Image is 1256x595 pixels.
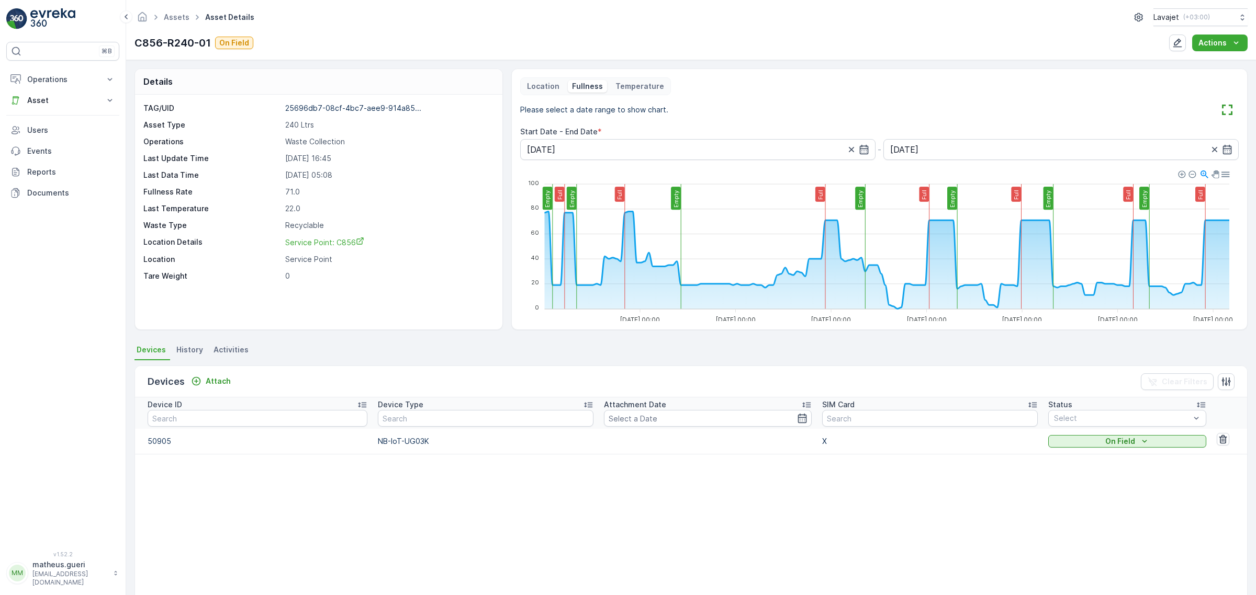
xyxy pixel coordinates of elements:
tspan: [DATE] 00:00 [620,316,660,324]
tspan: 40 [531,254,539,261]
button: MMmatheus.gueri[EMAIL_ADDRESS][DOMAIN_NAME] [6,559,119,587]
p: Location [527,81,559,91]
tspan: [DATE] 00:00 [1193,316,1233,324]
a: Events [6,141,119,162]
tspan: [DATE] 00:00 [1002,316,1042,324]
p: Lavajet [1153,12,1179,22]
button: Clear Filters [1141,373,1214,390]
div: Zoom Out [1188,170,1195,177]
p: Select [1054,413,1190,424]
a: Documents [6,182,119,203]
p: [EMAIL_ADDRESS][DOMAIN_NAME] [32,570,108,587]
input: dd/mm/yyyy [883,139,1239,160]
p: ( +03:00 ) [1183,13,1210,21]
button: Operations [6,69,119,90]
p: 71.0 [285,187,491,197]
p: - [878,143,881,156]
tspan: 80 [531,204,539,211]
p: On Field [1105,436,1135,447]
tspan: 20 [531,279,539,286]
a: Users [6,120,119,141]
span: v 1.52.2 [6,551,119,557]
p: Operations [27,74,98,85]
p: Documents [27,188,115,198]
tspan: 60 [531,229,539,236]
a: Assets [164,13,189,21]
p: 0 [285,271,491,281]
p: [DATE] 16:45 [285,153,491,164]
p: Devices [148,374,185,389]
span: Asset Details [203,12,256,22]
p: Waste Collection [285,136,491,147]
p: Please select a date range to show chart. [520,105,668,115]
p: Temperature [615,81,664,91]
button: On Field [215,37,253,49]
button: Attach [187,375,235,387]
input: Search [822,410,1038,427]
div: MM [9,565,26,581]
p: Attachment Date [604,399,666,410]
p: Attach [206,376,231,386]
span: Activities [214,345,249,355]
p: SIM Card [822,399,855,410]
p: Fullness [572,81,603,91]
button: On Field [1048,435,1206,448]
tspan: [DATE] 00:00 [811,316,851,324]
button: Asset [6,90,119,111]
p: Last Data Time [143,170,281,180]
a: Service Point: C856 [285,237,491,248]
p: matheus.gueri [32,559,108,570]
tspan: [DATE] 00:00 [715,316,755,324]
p: [DATE] 05:08 [285,170,491,180]
p: Clear Filters [1162,376,1207,387]
p: C856-R240-01 [134,35,211,51]
input: dd/mm/yyyy [520,139,876,160]
p: Device Type [378,399,423,410]
p: Recyclable [285,220,491,231]
p: Device ID [148,399,182,410]
a: Homepage [137,15,148,24]
div: Selection Zoom [1199,169,1208,178]
p: 50905 [148,436,367,447]
p: Service Point [285,254,491,265]
p: Waste Type [143,220,281,231]
p: Operations [143,136,281,147]
p: 240 Ltrs [285,120,491,130]
span: History [176,345,203,355]
p: Status [1048,399,1072,410]
p: Last Temperature [143,203,281,214]
tspan: 0 [535,304,539,311]
div: Panning [1211,170,1217,177]
span: Devices [137,345,166,355]
tspan: [DATE] 00:00 [1097,316,1137,324]
div: Zoom In [1177,170,1185,177]
p: Fullness Rate [143,187,281,197]
p: Tare Weight [143,271,281,281]
p: 25696db7-08cf-4bc7-aee9-914a85... [285,104,421,112]
p: Location [143,254,281,265]
p: TAG/UID [143,103,281,113]
input: Search [378,410,593,427]
p: X [822,436,1038,447]
p: Users [27,125,115,135]
p: Location Details [143,237,281,248]
img: logo [6,8,27,29]
p: Events [27,146,115,156]
button: Actions [1192,35,1248,51]
p: Asset [27,95,98,106]
p: Last Update Time [143,153,281,164]
tspan: 100 [528,179,539,187]
label: Start Date - End Date [520,127,598,136]
input: Select a Date [604,410,812,427]
p: ⌘B [102,47,112,55]
p: NB-IoT-UG03K [378,436,593,447]
p: On Field [219,38,249,48]
p: Actions [1198,38,1227,48]
a: Reports [6,162,119,182]
p: Reports [27,167,115,177]
p: 22.0 [285,203,491,214]
p: Asset Type [143,120,281,130]
input: Search [148,410,367,427]
tspan: [DATE] 00:00 [906,316,946,324]
button: Lavajet(+03:00) [1153,8,1248,26]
